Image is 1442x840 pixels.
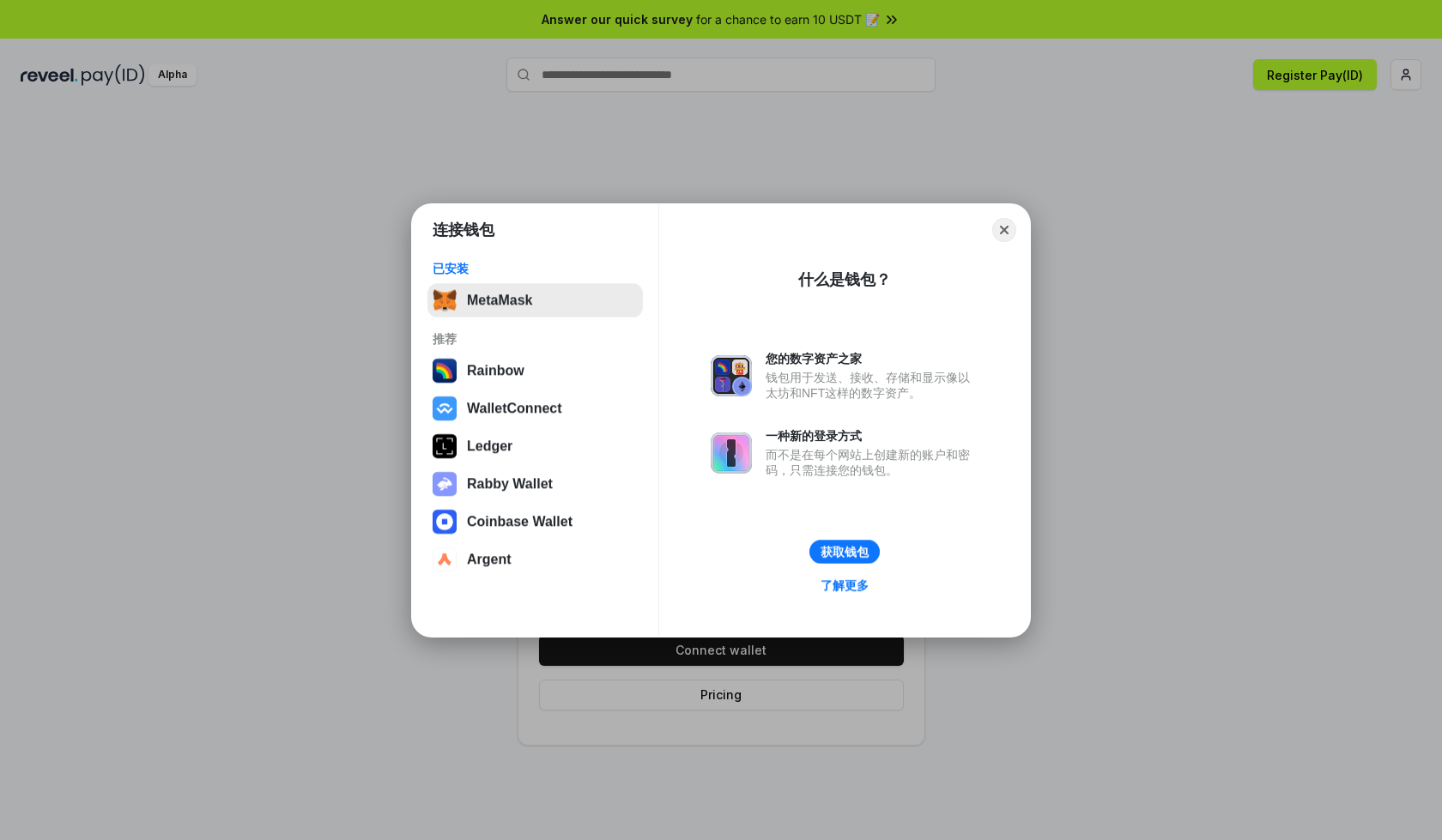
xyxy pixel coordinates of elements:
[433,547,457,571] img: svg+xml,%3Csvg%20width%3D%2228%22%20height%3D%2228%22%20viewBox%3D%220%200%2028%2028%22%20fill%3D...
[433,331,638,347] div: 推荐
[711,355,752,396] img: svg+xml,%3Csvg%20xmlns%3D%22http%3A%2F%2Fwww.w3.org%2F2000%2Fsvg%22%20fill%3D%22none%22%20viewBox...
[433,359,457,383] img: svg+xml,%3Csvg%20width%3D%22120%22%20height%3D%22120%22%20viewBox%3D%220%200%20120%20120%22%20fil...
[467,363,524,378] div: Rainbow
[433,434,457,458] img: svg+xml,%3Csvg%20xmlns%3D%22http%3A%2F%2Fwww.w3.org%2F2000%2Fsvg%22%20width%3D%2228%22%20height%3...
[433,288,457,312] img: svg+xml,%3Csvg%20fill%3D%22none%22%20height%3D%2233%22%20viewBox%3D%220%200%2035%2033%22%20width%...
[467,476,553,492] div: Rabby Wallet
[467,401,562,416] div: WalletConnect
[427,283,643,317] button: MetaMask
[427,505,643,539] button: Coinbase Wallet
[711,432,752,474] img: svg+xml,%3Csvg%20xmlns%3D%22http%3A%2F%2Fwww.w3.org%2F2000%2Fsvg%22%20fill%3D%22none%22%20viewBox...
[427,391,643,426] button: WalletConnect
[427,429,643,463] button: Ledger
[810,574,879,596] a: 了解更多
[433,220,494,240] h1: 连接钱包
[467,438,512,454] div: Ledger
[427,467,643,501] button: Rabby Wallet
[433,396,457,420] img: svg+xml,%3Csvg%20width%3D%2228%22%20height%3D%2228%22%20viewBox%3D%220%200%2028%2028%22%20fill%3D...
[433,472,457,496] img: svg+xml,%3Csvg%20xmlns%3D%22http%3A%2F%2Fwww.w3.org%2F2000%2Fsvg%22%20fill%3D%22none%22%20viewBox...
[433,261,638,276] div: 已安装
[798,269,891,290] div: 什么是钱包？
[766,351,978,366] div: 您的数字资产之家
[433,510,457,534] img: svg+xml,%3Csvg%20width%3D%2228%22%20height%3D%2228%22%20viewBox%3D%220%200%2028%2028%22%20fill%3D...
[427,542,643,577] button: Argent
[809,540,880,564] button: 获取钱包
[467,552,512,567] div: Argent
[766,370,978,401] div: 钱包用于发送、接收、存储和显示像以太坊和NFT这样的数字资产。
[427,354,643,388] button: Rainbow
[821,544,869,559] div: 获取钱包
[821,577,869,593] div: 了解更多
[467,514,573,529] div: Coinbase Wallet
[467,293,532,308] div: MetaMask
[766,428,978,444] div: 一种新的登录方式
[766,447,978,478] div: 而不是在每个网站上创建新的账户和密码，只需连接您的钱包。
[992,218,1016,242] button: Close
